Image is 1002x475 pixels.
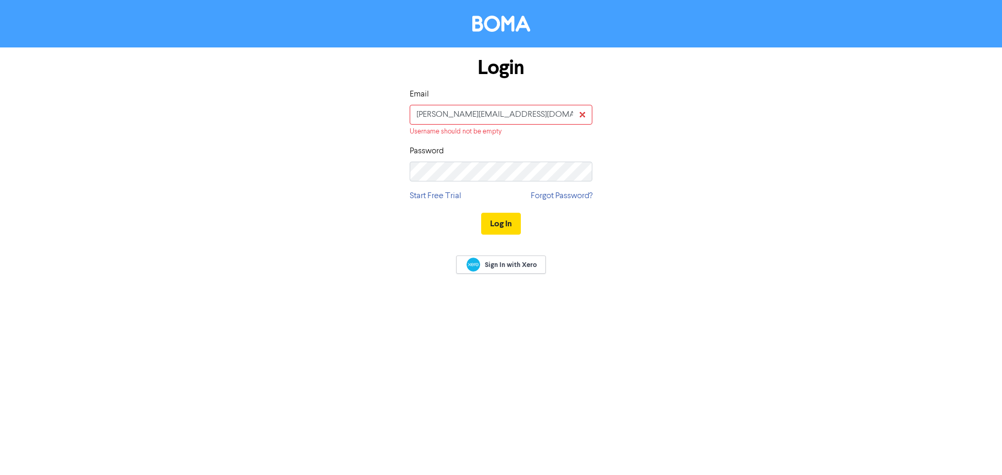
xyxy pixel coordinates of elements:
[410,56,592,80] h1: Login
[950,425,1002,475] iframe: Chat Widget
[531,190,592,202] a: Forgot Password?
[410,145,444,157] label: Password
[410,127,592,137] div: Username should not be empty
[472,16,530,32] img: BOMA Logo
[410,88,429,101] label: Email
[456,255,546,274] a: Sign In with Xero
[485,260,537,270] span: Sign In with Xero
[467,258,480,272] img: Xero logo
[410,190,461,202] a: Start Free Trial
[481,213,521,235] button: Log In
